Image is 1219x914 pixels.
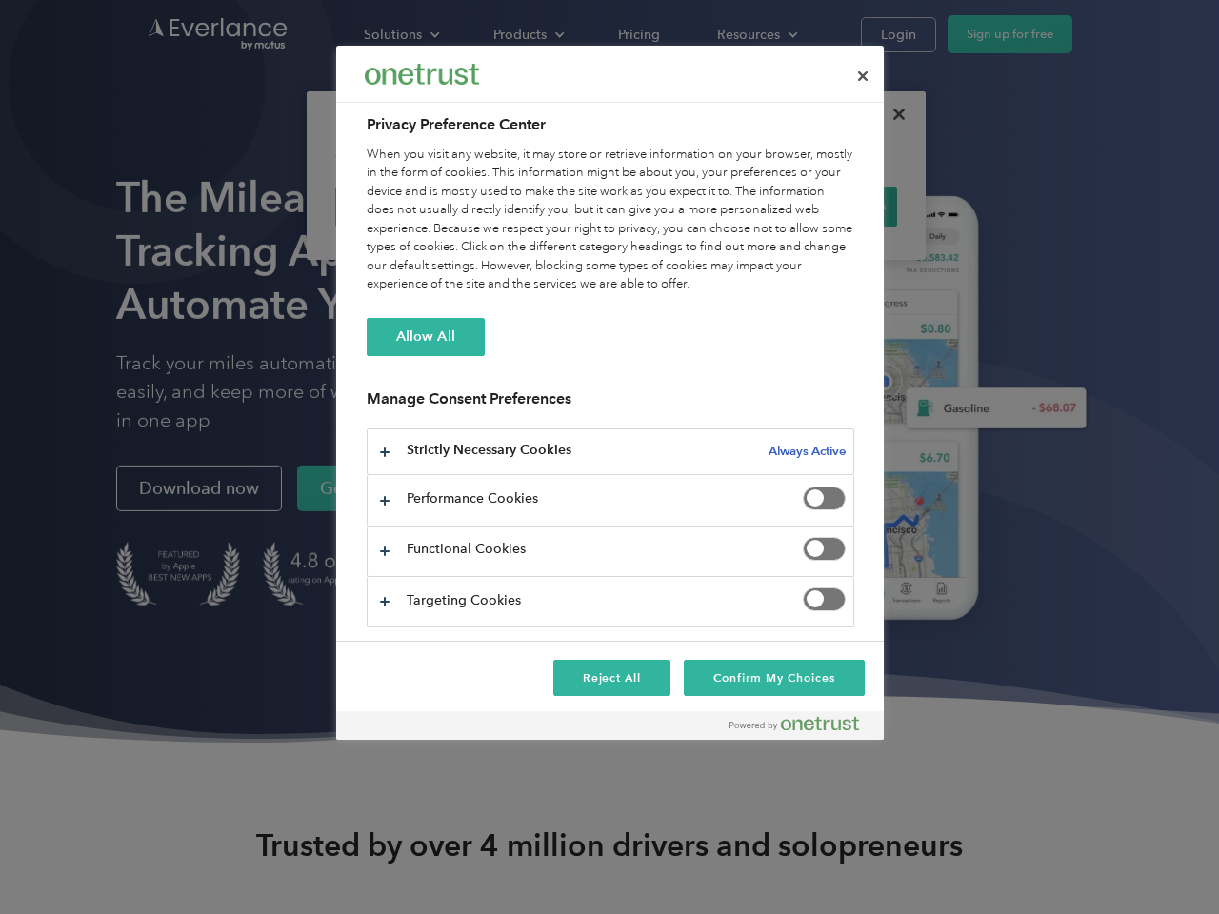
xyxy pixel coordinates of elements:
[729,716,874,740] a: Powered by OneTrust Opens in a new Tab
[553,660,671,696] button: Reject All
[842,55,884,97] button: Close
[336,46,884,740] div: Privacy Preference Center
[367,146,854,294] div: When you visit any website, it may store or retrieve information on your browser, mostly in the f...
[365,64,479,84] img: Everlance
[367,318,485,356] button: Allow All
[336,46,884,740] div: Preference center
[365,55,479,93] div: Everlance
[729,716,859,731] img: Powered by OneTrust Opens in a new Tab
[367,113,854,136] h2: Privacy Preference Center
[367,389,854,419] h3: Manage Consent Preferences
[684,660,864,696] button: Confirm My Choices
